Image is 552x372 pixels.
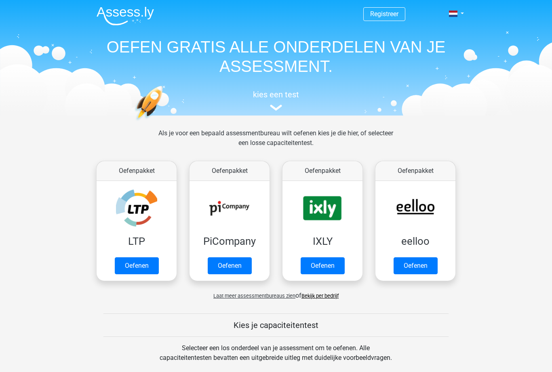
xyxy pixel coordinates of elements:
[90,37,462,76] h1: OEFEN GRATIS ALLE ONDERDELEN VAN JE ASSESSMENT.
[394,257,438,274] a: Oefenen
[301,257,345,274] a: Oefenen
[97,6,154,25] img: Assessly
[135,86,194,159] img: oefenen
[301,293,339,299] a: Bekijk per bedrijf
[90,90,462,99] h5: kies een test
[103,320,449,330] h5: Kies je capaciteitentest
[270,105,282,111] img: assessment
[208,257,252,274] a: Oefenen
[115,257,159,274] a: Oefenen
[152,128,400,158] div: Als je voor een bepaald assessmentbureau wilt oefenen kies je die hier, of selecteer een losse ca...
[213,293,295,299] span: Laat meer assessmentbureaus zien
[90,90,462,111] a: kies een test
[90,284,462,301] div: of
[370,10,398,18] a: Registreer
